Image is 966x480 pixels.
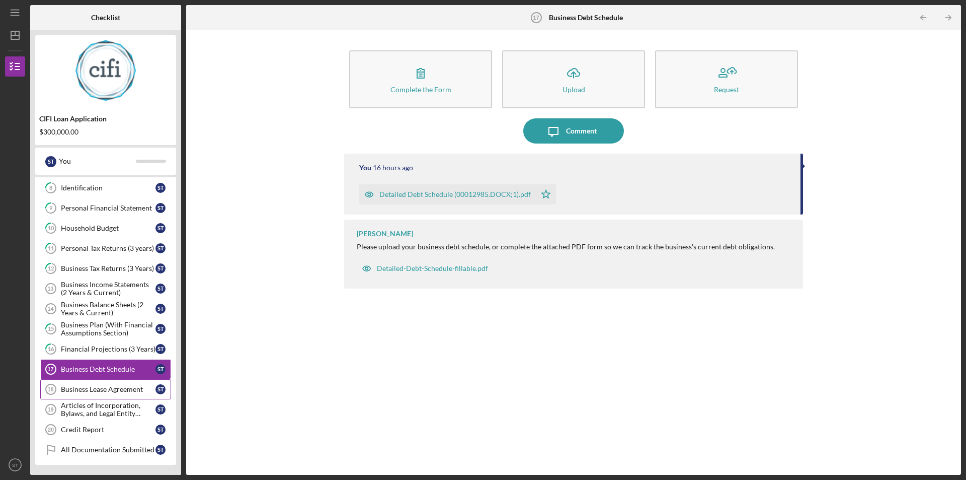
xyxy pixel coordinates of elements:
[5,455,25,475] button: ST
[12,462,18,468] text: ST
[61,184,155,192] div: Identification
[359,164,371,172] div: You
[155,284,166,294] div: S T
[61,345,155,353] div: Financial Projections (3 Years)
[48,265,54,272] tspan: 12
[155,404,166,415] div: S T
[533,15,539,21] tspan: 17
[566,118,597,144] div: Comment
[40,359,171,379] a: 17Business Debt ScheduleST
[47,366,53,372] tspan: 17
[390,86,451,93] div: Complete the Form
[49,185,52,191] tspan: 8
[155,324,166,334] div: S T
[655,50,798,108] button: Request
[155,425,166,435] div: S T
[91,14,120,22] b: Checklist
[40,339,171,359] a: 16Financial Projections (3 Years)ST
[45,156,56,167] div: S T
[357,243,775,251] div: Please upload your business debt schedule, or complete the attached PDF form so we can track the ...
[373,164,413,172] time: 2025-10-12 00:32
[40,420,171,440] a: 20Credit ReportST
[49,205,53,212] tspan: 9
[155,384,166,394] div: S T
[40,299,171,319] a: 14Business Balance Sheets (2 Years & Current)ST
[47,406,53,413] tspan: 19
[59,153,136,170] div: You
[61,321,155,337] div: Business Plan (With Financial Assumptions Section)
[502,50,645,108] button: Upload
[714,86,739,93] div: Request
[61,426,155,434] div: Credit Report
[155,364,166,374] div: S T
[40,258,171,279] a: 12Business Tax Returns (3 Years)ST
[40,279,171,299] a: 13Business Income Statements (2 Years & Current)ST
[40,440,171,460] a: All Documentation SubmittedST
[61,301,155,317] div: Business Balance Sheets (2 Years & Current)
[40,399,171,420] a: 19Articles of Incorporation, Bylaws, and Legal Entity DocumentsST
[61,224,155,232] div: Household Budget
[61,446,155,454] div: All Documentation Submitted
[155,183,166,193] div: S T
[155,243,166,253] div: S T
[357,230,413,238] div: [PERSON_NAME]
[40,198,171,218] a: 9Personal Financial StatementST
[155,263,166,273] div: S T
[523,118,624,144] button: Comment
[359,184,556,204] button: Detailed Debt Schedule (00012985.DOCX;1).pdf
[39,128,172,136] div: $300,000.00
[349,50,492,108] button: Complete the Form
[155,203,166,213] div: S T
[47,286,53,292] tspan: 13
[379,190,531,198] div: Detailed Debt Schedule (00012985.DOCX;1).pdf
[39,115,172,123] div: CIFI Loan Application
[155,445,166,455] div: S T
[48,225,54,232] tspan: 10
[61,365,155,373] div: Business Debt Schedule
[549,14,623,22] b: Business Debt Schedule
[47,306,54,312] tspan: 14
[48,346,54,353] tspan: 16
[48,427,54,433] tspan: 20
[377,264,488,272] div: Detailed-Debt-Schedule-fillable.pdf
[155,304,166,314] div: S T
[562,86,585,93] div: Upload
[61,204,155,212] div: Personal Financial Statement
[40,238,171,258] a: 11Personal Tax Returns (3 years)ST
[48,245,54,252] tspan: 11
[61,244,155,252] div: Personal Tax Returns (3 years)
[40,178,171,198] a: 8IdentificationST
[155,223,166,233] div: S T
[61,264,155,272] div: Business Tax Returns (3 Years)
[61,385,155,393] div: Business Lease Agreement
[48,326,54,332] tspan: 15
[61,281,155,297] div: Business Income Statements (2 Years & Current)
[35,40,176,101] img: Product logo
[40,319,171,339] a: 15Business Plan (With Financial Assumptions Section)ST
[61,401,155,418] div: Articles of Incorporation, Bylaws, and Legal Entity Documents
[40,379,171,399] a: 18Business Lease AgreementST
[155,344,166,354] div: S T
[357,258,493,279] button: Detailed-Debt-Schedule-fillable.pdf
[40,218,171,238] a: 10Household BudgetST
[47,386,53,392] tspan: 18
